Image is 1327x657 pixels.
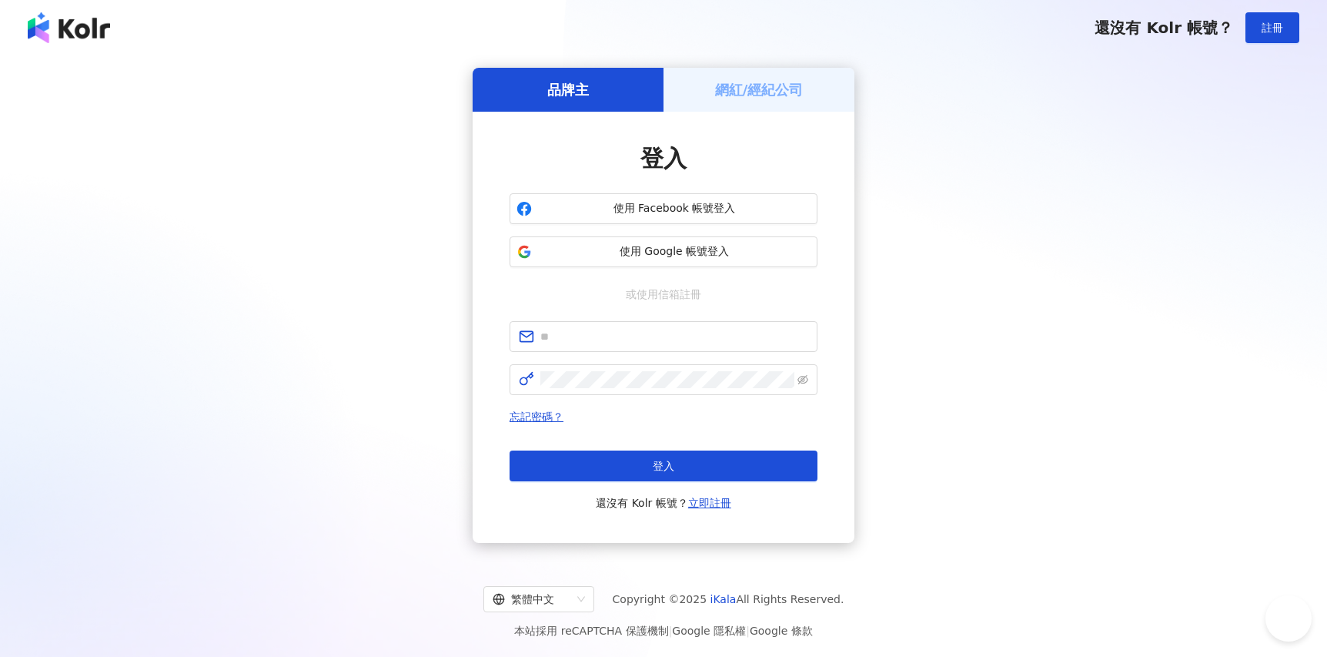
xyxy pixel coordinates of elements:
span: Copyright © 2025 All Rights Reserved. [613,590,844,608]
span: 或使用信箱註冊 [615,286,712,303]
h5: 品牌主 [547,80,589,99]
span: 還沒有 Kolr 帳號？ [1095,18,1233,37]
div: 繁體中文 [493,587,571,612]
button: 登入 [510,451,817,481]
a: Google 隱私權 [672,625,746,637]
span: 使用 Facebook 帳號登入 [538,201,811,216]
button: 使用 Google 帳號登入 [510,236,817,267]
h5: 網紅/經紀公司 [715,80,804,99]
span: 本站採用 reCAPTCHA 保護機制 [514,622,812,640]
button: 使用 Facebook 帳號登入 [510,193,817,224]
a: 立即註冊 [688,497,731,509]
span: | [746,625,750,637]
span: 還沒有 Kolr 帳號？ [596,494,731,512]
span: eye-invisible [797,374,808,385]
a: 忘記密碼？ [510,411,563,423]
img: logo [28,12,110,43]
span: 註冊 [1262,22,1283,34]
span: 登入 [653,460,674,472]
a: Google 條款 [750,625,813,637]
span: 使用 Google 帳號登入 [538,244,811,260]
span: | [669,625,673,637]
iframe: Help Scout Beacon - Open [1265,595,1312,642]
button: 註冊 [1245,12,1299,43]
span: 登入 [640,145,687,172]
a: iKala [710,593,737,605]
